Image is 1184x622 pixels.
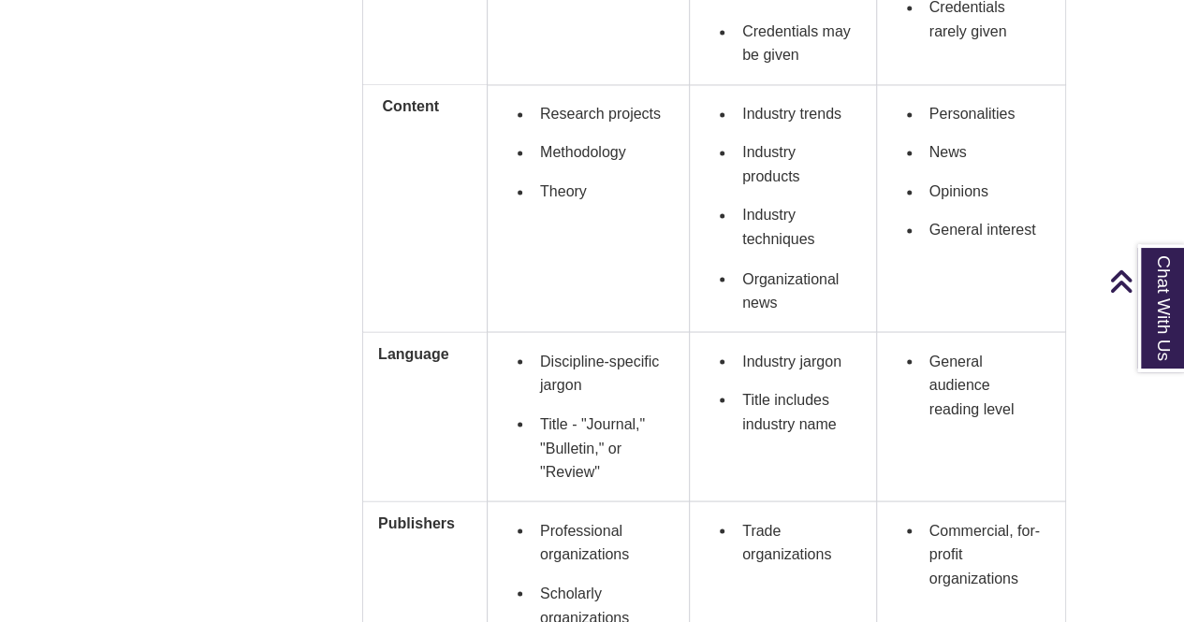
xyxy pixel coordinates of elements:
[533,404,674,491] li: Title - "Journal," "Bulletin," or "Review"
[735,511,861,573] li: Trade organizations
[735,259,861,322] li: Organizational news
[922,172,1050,211] li: Opinions
[378,345,449,361] strong: Language
[378,514,455,530] strong: Publishers
[533,341,674,404] li: Discipline-specific jargon
[1109,268,1179,294] a: Back to Top
[735,133,861,195] li: Industry products
[922,511,1050,598] li: Commercial, for-profit organizations
[922,133,1050,172] li: News
[382,98,438,114] strong: Content
[922,210,1050,250] li: General interest
[735,195,861,258] li: Industry techniques
[735,341,861,381] li: Industry jargon
[735,94,861,134] li: Industry trends
[533,511,674,573] li: Professional organizations
[533,172,674,211] li: Theory
[922,341,1050,428] li: General audience reading level
[735,12,861,75] li: Credentials may be given
[735,380,861,442] li: Title includes industry name
[922,94,1050,134] li: Personalities
[533,94,674,134] li: Research projects
[533,133,674,172] li: Methodology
